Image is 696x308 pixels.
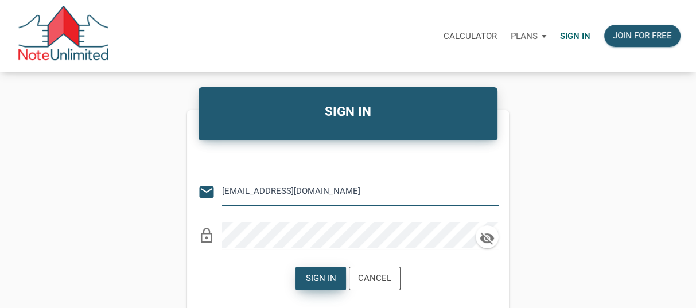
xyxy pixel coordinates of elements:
div: Sign in [306,272,336,285]
div: Cancel [358,272,391,285]
i: lock_outline [198,227,215,244]
input: Email [222,178,481,204]
h4: SIGN IN [207,102,489,122]
a: Calculator [437,18,504,54]
img: NoteUnlimited [17,6,110,66]
a: Join for free [597,18,687,54]
i: email [198,184,215,201]
button: Cancel [349,267,401,290]
p: Sign in [560,31,590,41]
button: Join for free [604,25,681,47]
button: Sign in [295,267,346,290]
p: Plans [511,31,538,41]
a: Sign in [553,18,597,54]
a: Plans [504,18,553,54]
div: Join for free [613,29,672,42]
button: Plans [504,19,553,53]
p: Calculator [444,31,497,41]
